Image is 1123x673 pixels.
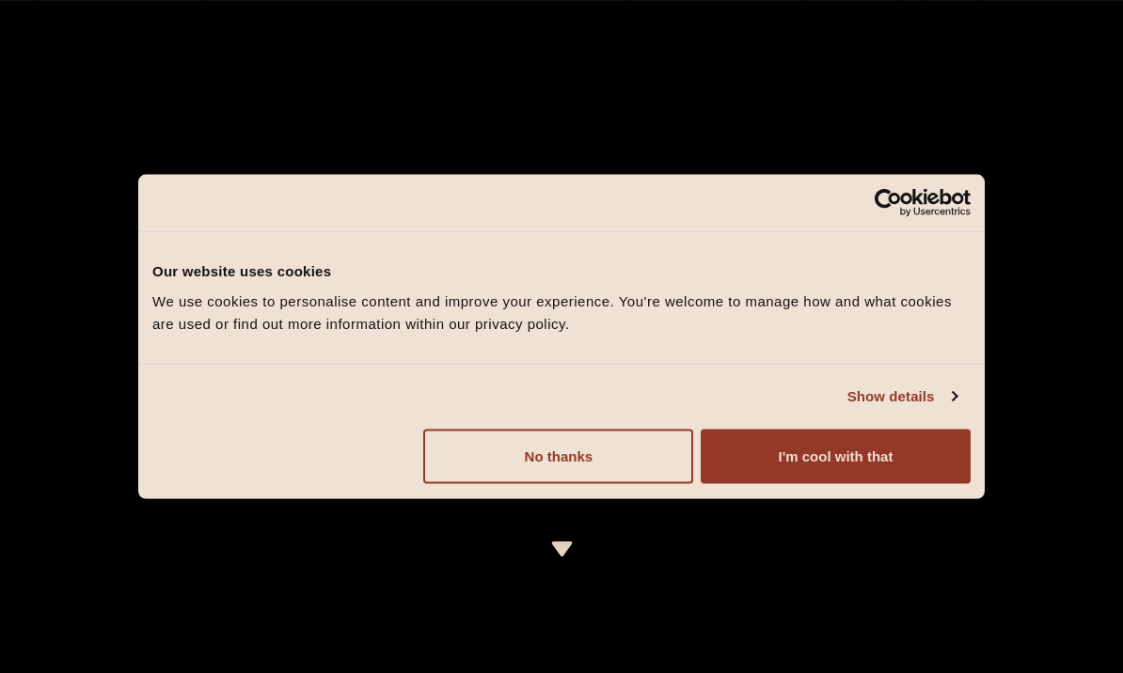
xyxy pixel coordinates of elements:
div: We use cookies to personalise content and improve your experience. You're welcome to manage how a... [152,290,971,335]
button: I'm cool with that [701,429,971,483]
button: No thanks [423,429,693,483]
div: Our website uses cookies [152,260,971,283]
a: Usercentrics Cookiebot - opens in a new window [806,189,971,217]
img: icon-dropdown-cream.svg [550,541,574,556]
a: Show details [847,385,957,408]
